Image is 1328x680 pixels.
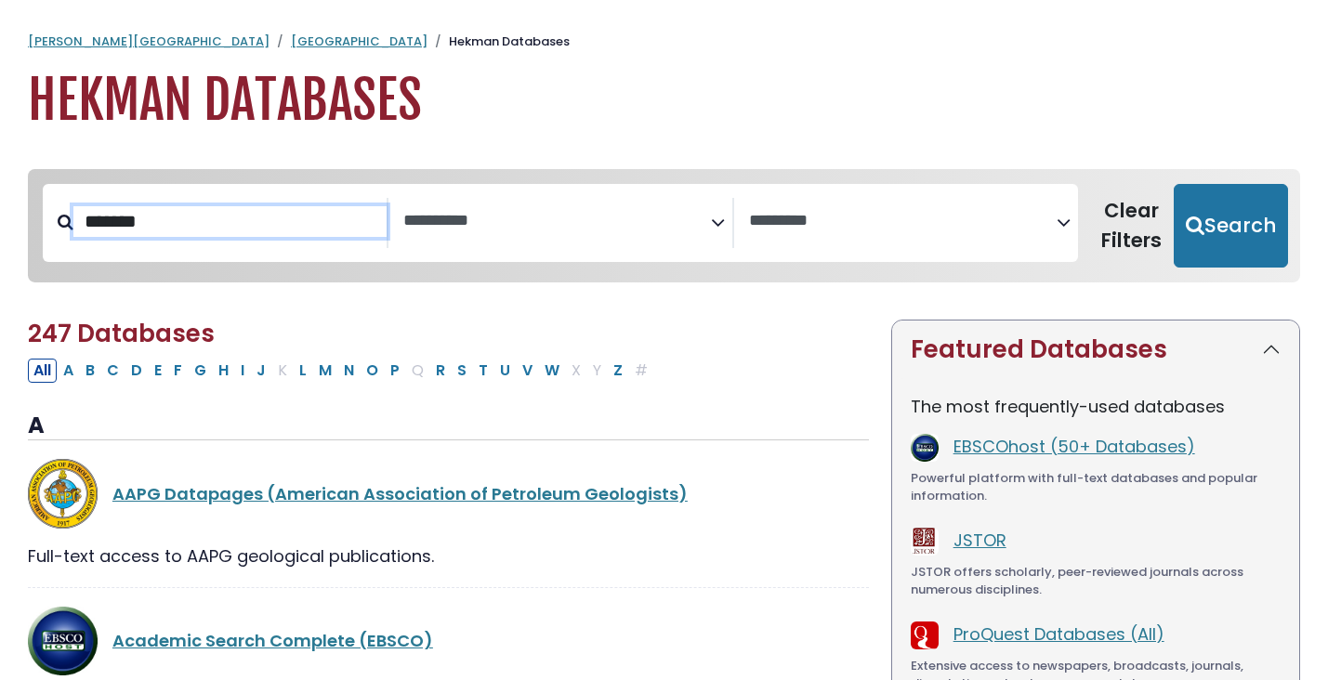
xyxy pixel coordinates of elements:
a: [PERSON_NAME][GEOGRAPHIC_DATA] [28,33,270,50]
button: Filter Results V [517,359,538,383]
button: Clear Filters [1089,184,1174,268]
button: Filter Results W [539,359,565,383]
button: Filter Results B [80,359,100,383]
button: Featured Databases [892,320,1299,379]
button: Filter Results H [213,359,234,383]
li: Hekman Databases [427,33,570,51]
button: Filter Results J [251,359,271,383]
button: Submit for Search Results [1174,184,1288,268]
button: Filter Results Z [608,359,628,383]
a: Academic Search Complete (EBSCO) [112,629,433,652]
span: 247 Databases [28,317,215,350]
div: Full-text access to AAPG geological publications. [28,543,869,569]
button: Filter Results O [361,359,384,383]
textarea: Search [403,212,711,231]
div: JSTOR offers scholarly, peer-reviewed journals across numerous disciplines. [911,563,1281,599]
h1: Hekman Databases [28,70,1300,132]
button: Filter Results G [189,359,212,383]
button: Filter Results I [235,359,250,383]
a: AAPG Datapages (American Association of Petroleum Geologists) [112,482,688,505]
button: Filter Results L [294,359,312,383]
nav: Search filters [28,169,1300,282]
button: Filter Results N [338,359,360,383]
div: Powerful platform with full-text databases and popular information. [911,469,1281,505]
button: Filter Results U [494,359,516,383]
nav: breadcrumb [28,33,1300,51]
button: All [28,359,57,383]
h3: A [28,412,869,440]
button: Filter Results P [385,359,405,383]
a: JSTOR [953,529,1006,552]
a: EBSCOhost (50+ Databases) [953,435,1195,458]
button: Filter Results F [168,359,188,383]
button: Filter Results A [58,359,79,383]
textarea: Search [749,212,1057,231]
button: Filter Results C [101,359,125,383]
div: Alpha-list to filter by first letter of database name [28,358,655,381]
button: Filter Results T [473,359,493,383]
a: ProQuest Databases (All) [953,622,1164,646]
a: [GEOGRAPHIC_DATA] [291,33,427,50]
button: Filter Results E [149,359,167,383]
p: The most frequently-used databases [911,394,1281,419]
button: Filter Results D [125,359,148,383]
input: Search database by title or keyword [73,206,387,237]
button: Filter Results S [452,359,472,383]
button: Filter Results M [313,359,337,383]
button: Filter Results R [430,359,451,383]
